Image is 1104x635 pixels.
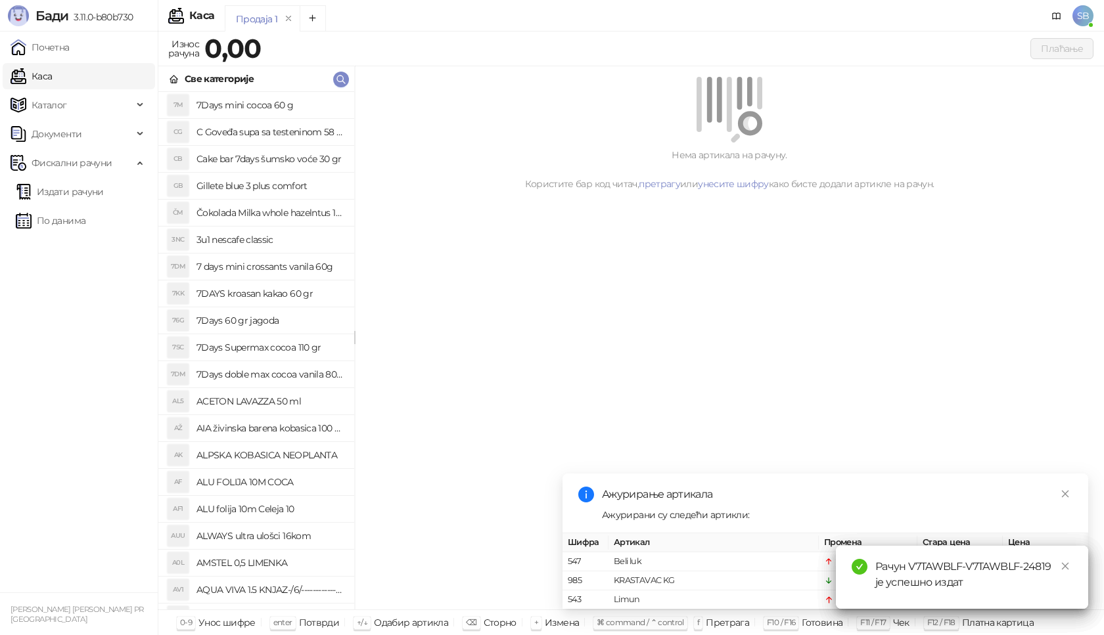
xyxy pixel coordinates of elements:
td: Limun [609,590,819,609]
div: 7DM [168,364,189,385]
span: 3.11.0-b80b730 [68,11,133,23]
th: Шифра [563,533,609,552]
a: Документација [1046,5,1067,26]
div: Ажурирани су следећи артикли: [602,508,1072,522]
a: По данима [16,208,85,234]
td: 543 [563,590,609,609]
div: Продаја 1 [236,12,277,26]
a: Почетна [11,34,70,60]
span: + [534,617,538,627]
a: унесите шифру [698,178,769,190]
a: Издати рачуни [16,179,104,205]
div: ČM [168,202,189,223]
span: ↑/↓ [357,617,367,627]
a: Close [1058,559,1072,573]
span: check-circle [852,559,867,575]
div: Износ рачуна [166,35,202,62]
div: 76G [168,310,189,331]
span: Документи [32,121,81,147]
div: Одабир артикла [374,614,448,631]
div: 7SC [168,337,189,358]
h4: ALWAYS ultra ulošci 16kom [196,525,344,546]
button: Плаћање [1030,38,1093,59]
span: ⌫ [466,617,476,627]
div: AUU [168,525,189,546]
span: ⌘ command / ⌃ control [597,617,684,627]
strong: 0,00 [204,32,261,64]
th: Цена [1003,533,1088,552]
h4: 7Days Supermax cocoa 110 gr [196,337,344,358]
h4: ACETON LAVAZZA 50 ml [196,391,344,412]
span: Фискални рачуни [32,150,112,176]
div: AL5 [168,391,189,412]
td: 547 [563,552,609,571]
div: Чек [893,614,909,631]
h4: AQUA VIVA REBOOT 0.75L-/12/-- [196,606,344,627]
h4: 7Days doble max cocoa vanila 80 gr [196,364,344,385]
button: Add tab [300,5,326,32]
button: remove [280,13,297,24]
div: 3NC [168,229,189,250]
td: Beli luk [609,552,819,571]
div: Потврди [299,614,340,631]
h4: C Goveđa supa sa testeninom 58 grama [196,121,344,142]
h4: Gillete blue 3 plus comfort [196,175,344,196]
h4: ALU folija 10m Celeja 10 [196,498,344,519]
span: 0-9 [180,617,192,627]
div: AF [168,471,189,493]
div: Све категорије [185,72,254,86]
a: претрагу [639,178,680,190]
div: A0L [168,552,189,573]
h4: ALU FOLIJA 10M COCA [196,471,344,493]
h4: AIA živinska barena kobasica 100 gr [196,418,344,439]
div: AŽ [168,418,189,439]
span: f [697,617,699,627]
div: AF1 [168,498,189,519]
h4: AQUA VIVA 1.5 KNJAZ-/6/----------------- [196,579,344,600]
span: close [1061,561,1070,571]
div: Сторно [484,614,517,631]
h4: 7 days mini crossants vanila 60g [196,256,344,277]
img: Logo [8,5,29,26]
h4: ALPSKA KOBASICA NEOPLANTA [196,445,344,466]
div: 7M [168,95,189,116]
span: F10 / F16 [767,617,795,627]
div: 7DM [168,256,189,277]
a: Close [1058,487,1072,501]
td: KRASTAVAC KG [609,571,819,590]
h4: 7Days 60 gr jagoda [196,310,344,331]
span: close [1061,489,1070,498]
div: Нема артикала на рачуну. Користите бар код читач, или како бисте додали артикле на рачун. [371,148,1088,191]
div: AVR [168,606,189,627]
div: Платна картица [962,614,1034,631]
span: SB [1072,5,1093,26]
div: grid [158,92,354,609]
span: info-circle [578,487,594,502]
div: Готовина [802,614,842,631]
h4: 7Days mini cocoa 60 g [196,95,344,116]
div: Рачун V7TAWBLF-V7TAWBLF-24819 је успешно издат [875,559,1072,590]
h4: AMSTEL 0,5 LIMENKA [196,552,344,573]
small: [PERSON_NAME] [PERSON_NAME] PR [GEOGRAPHIC_DATA] [11,605,144,624]
div: AV1 [168,579,189,600]
div: CG [168,121,189,142]
div: AK [168,445,189,466]
div: CB [168,148,189,169]
h4: Čokolada Milka whole hazelntus 100 gr [196,202,344,223]
span: F12 / F18 [927,617,955,627]
span: enter [273,617,292,627]
th: Артикал [609,533,819,552]
div: 7KK [168,283,189,304]
th: Промена [819,533,917,552]
div: GB [168,175,189,196]
a: Каса [11,63,52,89]
span: Каталог [32,92,67,118]
div: Претрага [706,614,749,631]
span: F11 / F17 [860,617,886,627]
h4: Cake bar 7days šumsko voće 30 gr [196,148,344,169]
div: Измена [545,614,579,631]
div: Каса [189,11,214,21]
td: 985 [563,571,609,590]
span: Бади [35,8,68,24]
th: Стара цена [917,533,1003,552]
